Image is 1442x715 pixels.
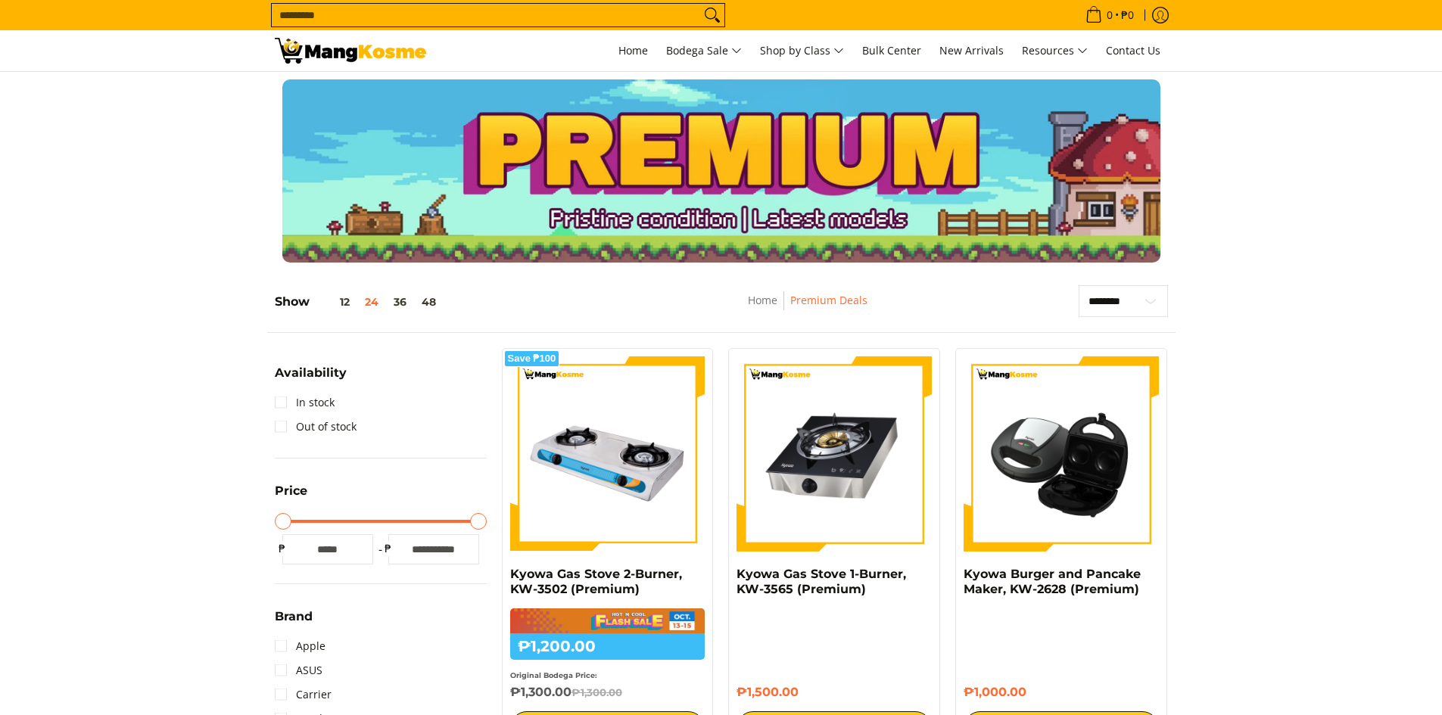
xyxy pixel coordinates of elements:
[1098,30,1168,71] a: Contact Us
[275,38,426,64] img: Premium Deals: Best Premium Home Appliances Sale l Mang Kosme
[964,567,1141,596] a: Kyowa Burger and Pancake Maker, KW-2628 (Premium)
[310,296,357,308] button: 12
[275,634,325,658] a: Apple
[275,485,307,497] span: Price
[441,30,1168,71] nav: Main Menu
[275,611,313,623] span: Brand
[855,30,929,71] a: Bulk Center
[508,354,556,363] span: Save ₱100
[644,291,972,325] nav: Breadcrumbs
[700,4,724,26] button: Search
[386,296,414,308] button: 36
[381,541,396,556] span: ₱
[275,367,347,379] span: Availability
[939,43,1004,58] span: New Arrivals
[666,42,742,61] span: Bodega Sale
[1106,43,1160,58] span: Contact Us
[1081,7,1138,23] span: •
[618,43,648,58] span: Home
[964,356,1159,552] img: kyowa-burger-and-pancake-maker-premium-full-view-mang-kosme
[275,485,307,508] summary: Open
[659,30,749,71] a: Bodega Sale
[760,42,844,61] span: Shop by Class
[275,682,332,707] a: Carrier
[414,296,444,308] button: 48
[275,415,357,439] a: Out of stock
[510,633,705,660] h6: ₱1,200.00
[275,541,290,556] span: ₱
[572,686,622,698] del: ₱1,300.00
[275,658,322,682] a: ASUS
[790,293,867,307] a: Premium Deals
[862,43,921,58] span: Bulk Center
[510,567,682,596] a: Kyowa Gas Stove 2-Burner, KW-3502 (Premium)
[275,611,313,634] summary: Open
[275,294,444,309] h5: Show
[932,30,1011,71] a: New Arrivals
[275,390,335,415] a: In stock
[737,685,932,700] h6: ₱1,500.00
[510,671,597,679] small: Original Bodega Price:
[275,367,347,390] summary: Open
[357,296,386,308] button: 24
[748,293,777,307] a: Home
[510,685,705,700] h6: ₱1,300.00
[1014,30,1095,71] a: Resources
[611,30,656,71] a: Home
[737,567,906,596] a: Kyowa Gas Stove 1-Burner, KW-3565 (Premium)
[1022,42,1088,61] span: Resources
[1104,10,1115,20] span: 0
[964,685,1159,700] h6: ₱1,000.00
[1119,10,1136,20] span: ₱0
[737,356,932,552] img: kyowa-tempered-glass-single-gas-burner-full-view-mang-kosme
[510,356,705,552] img: kyowa-2-burner-gas-stove-stainless-steel-premium-full-view-mang-kosme
[752,30,852,71] a: Shop by Class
